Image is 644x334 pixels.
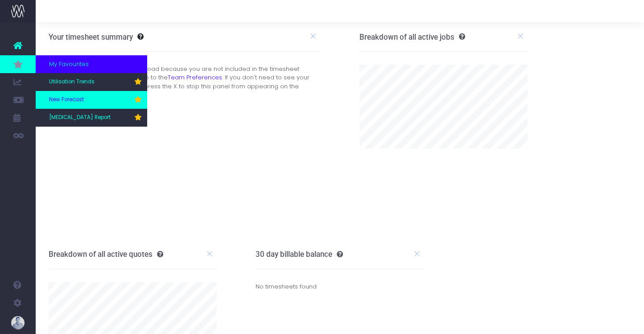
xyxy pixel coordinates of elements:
h3: Your timesheet summary [49,33,133,41]
img: images/default_profile_image.png [11,316,25,330]
span: My Favourites [49,60,89,69]
h3: Breakdown of all active jobs [359,33,465,41]
span: New Forecast [49,96,84,104]
div: No timesheets found [256,269,424,304]
h3: 30 day billable balance [256,250,343,259]
div: Your timesheet summary will not load because you are not included in the timesheet reports. To ch... [42,65,327,99]
a: [MEDICAL_DATA] Report [36,109,147,127]
span: [MEDICAL_DATA] Report [49,114,111,122]
span: Utilisation Trends [49,78,95,86]
a: Team Preferences [168,73,222,82]
a: New Forecast [36,91,147,109]
h3: Breakdown of all active quotes [49,250,163,259]
a: Utilisation Trends [36,73,147,91]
